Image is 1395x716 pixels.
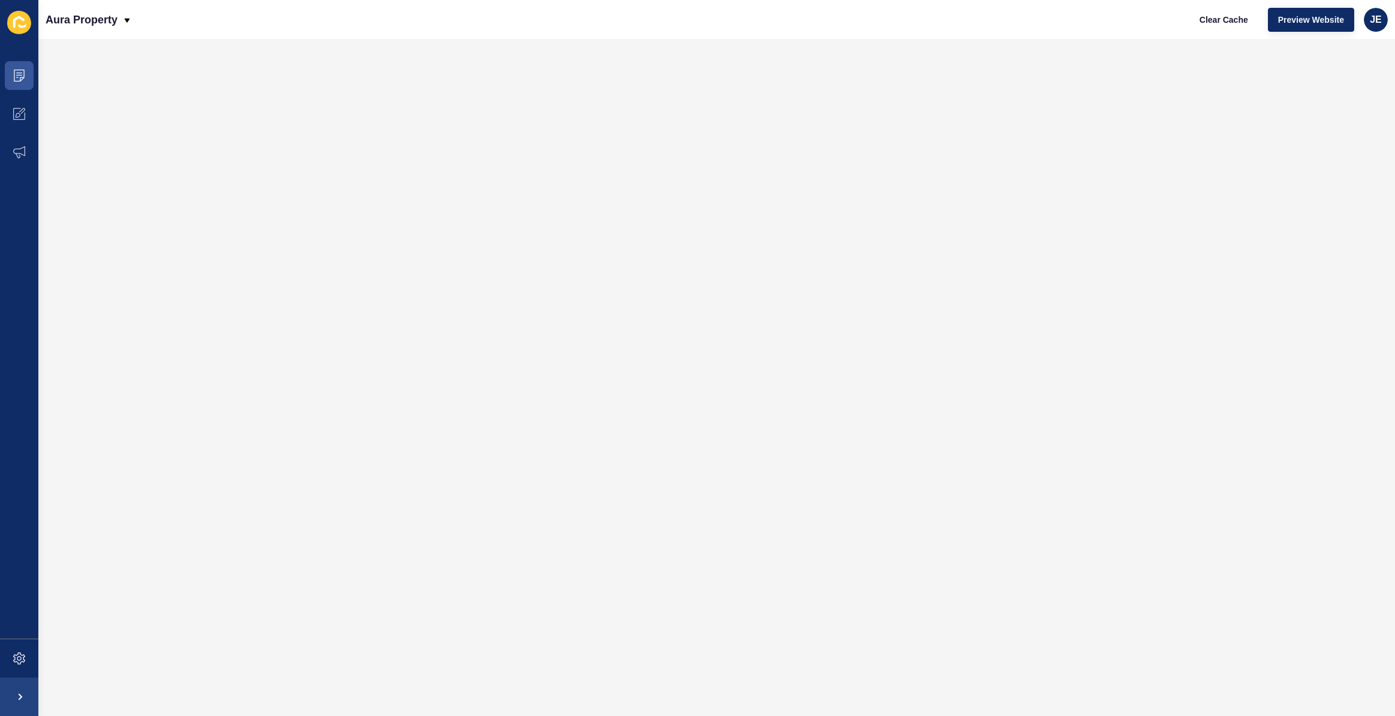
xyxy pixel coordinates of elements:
[1200,14,1248,26] span: Clear Cache
[46,5,117,35] p: Aura Property
[1268,8,1354,32] button: Preview Website
[1370,14,1382,26] span: JE
[1278,14,1344,26] span: Preview Website
[1189,8,1258,32] button: Clear Cache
